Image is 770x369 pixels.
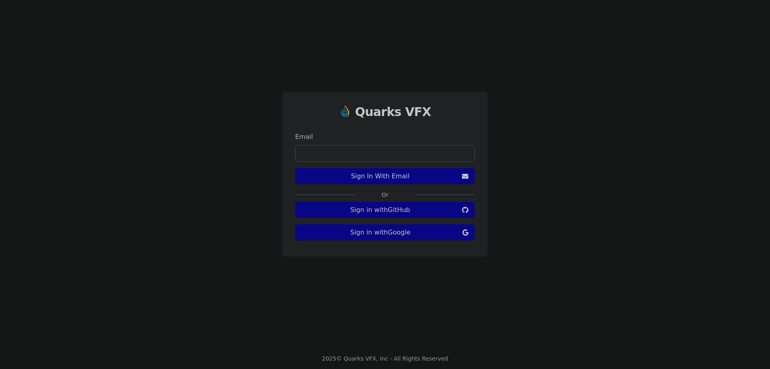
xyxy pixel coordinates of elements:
span: Sign in with GitHub [302,205,459,215]
a: Quarks VFX [355,105,431,126]
button: Sign in withGoogle [295,224,475,241]
button: Sign in withGitHub [295,202,475,218]
div: 2025 © Quarks VFX, Inc - All Rights Reserved [322,355,448,363]
span: Sign In With Email [302,171,459,181]
span: Sign in with Google [302,228,459,237]
label: Email [295,132,475,142]
label: Or [355,191,415,199]
h1: Quarks VFX [355,105,431,119]
button: Sign In With Email [295,168,475,184]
